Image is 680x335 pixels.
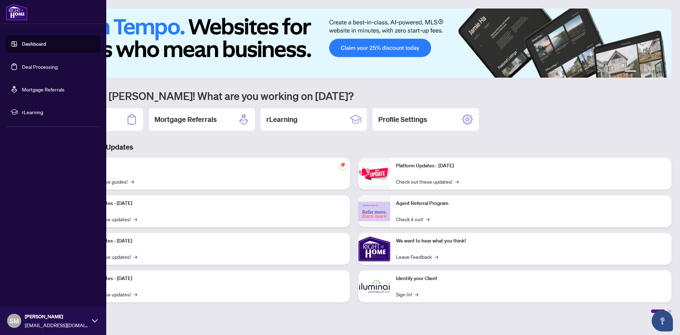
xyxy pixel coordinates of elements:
[10,316,19,326] span: SM
[358,163,390,185] img: Platform Updates - June 23, 2025
[266,115,297,124] h2: rLearning
[662,71,664,73] button: 6
[625,71,636,73] button: 1
[74,275,344,283] p: Platform Updates - [DATE]
[25,321,89,329] span: [EMAIL_ADDRESS][DOMAIN_NAME]
[74,237,344,245] p: Platform Updates - [DATE]
[455,178,459,185] span: →
[6,4,28,21] img: logo
[645,71,647,73] button: 3
[396,200,666,207] p: Agent Referral Program
[650,71,653,73] button: 4
[74,200,344,207] p: Platform Updates - [DATE]
[22,63,58,70] a: Deal Processing
[426,215,430,223] span: →
[435,253,438,261] span: →
[396,275,666,283] p: Identify your Client
[37,89,671,102] h1: Welcome back [PERSON_NAME]! What are you working on [DATE]?
[396,162,666,170] p: Platform Updates - [DATE]
[74,162,344,170] p: Self-Help
[134,253,137,261] span: →
[396,215,430,223] a: Check it out!→
[378,115,427,124] h2: Profile Settings
[134,215,137,223] span: →
[37,142,671,152] h3: Brokerage & Industry Updates
[22,86,64,93] a: Mortgage Referrals
[396,290,418,298] a: Sign In!→
[415,290,418,298] span: →
[22,108,96,116] span: rLearning
[358,270,390,302] img: Identify your Client
[358,202,390,221] img: Agent Referral Program
[358,233,390,265] img: We want to hear what you think!
[396,178,459,185] a: Check out these updates!→
[639,71,642,73] button: 2
[396,237,666,245] p: We want to hear what you think!
[339,161,347,169] span: pushpin
[656,71,659,73] button: 5
[22,41,46,47] a: Dashboard
[652,310,673,331] button: Open asap
[37,9,671,78] img: Slide 0
[396,253,438,261] a: Leave Feedback→
[25,313,89,320] span: [PERSON_NAME]
[134,290,137,298] span: →
[130,178,134,185] span: →
[154,115,217,124] h2: Mortgage Referrals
